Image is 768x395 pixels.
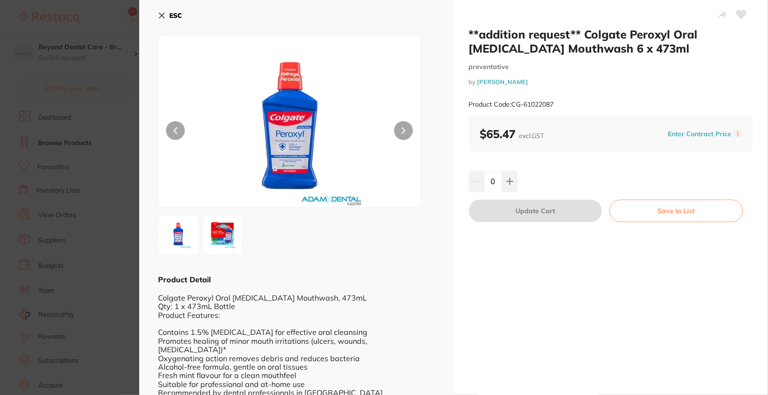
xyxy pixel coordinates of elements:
img: MDIyMDg3XzIuanBn [206,218,239,252]
button: Enter Contract Price [665,130,734,139]
b: ESC [169,11,182,20]
b: Product Detail [158,275,211,284]
button: Update Cart [469,200,602,222]
img: MDIyMDg3LmpwZw [161,218,195,252]
button: Save to List [610,200,743,222]
button: ESC [158,8,182,23]
h2: **addition request** Colgate Peroxyl Oral [MEDICAL_DATA] Mouthwash 6 x 473ml [469,27,753,55]
span: excl. GST [519,132,545,140]
small: preventative [469,63,753,71]
label: i [734,130,742,138]
small: by [469,78,753,85]
img: MDIyMDg3LmpwZw [211,59,368,207]
small: Product Code: CG-61022087 [469,101,554,108]
b: $65.47 [480,127,545,141]
a: [PERSON_NAME] [477,78,529,85]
